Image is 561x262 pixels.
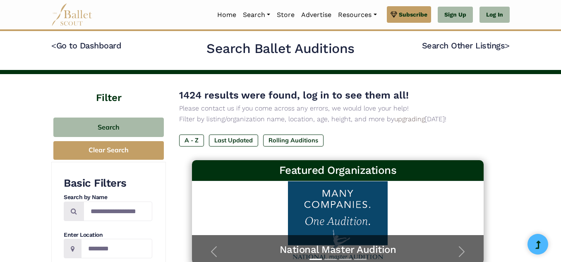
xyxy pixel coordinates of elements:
code: > [505,40,510,50]
input: Location [81,239,152,258]
a: Store [273,6,298,24]
h2: Search Ballet Auditions [206,40,355,58]
h3: Featured Organizations [199,163,477,178]
a: Resources [335,6,380,24]
label: A - Z [179,135,204,146]
span: Subscribe [399,10,427,19]
a: Home [214,6,240,24]
h4: Filter [51,74,166,105]
input: Search by names... [84,202,152,221]
code: < [51,40,56,50]
a: Sign Up [438,7,473,23]
h3: Basic Filters [64,176,152,190]
label: Rolling Auditions [263,135,324,146]
p: Filter by listing/organization name, location, age, height, and more by [DATE]! [179,114,496,125]
a: upgrading [394,115,425,123]
h4: Enter Location [64,231,152,239]
h4: Search by Name [64,193,152,202]
img: gem.svg [391,10,397,19]
button: Clear Search [53,141,164,160]
a: <Go to Dashboard [51,41,121,50]
p: Please contact us if you come across any errors, we would love your help! [179,103,496,114]
a: Log In [479,7,510,23]
a: Advertise [298,6,335,24]
span: 1424 results were found, log in to see them all! [179,89,409,101]
a: Subscribe [387,6,431,23]
a: Search Other Listings> [422,41,510,50]
label: Last Updated [209,135,258,146]
a: National Master Audition [200,243,476,256]
a: Search [240,6,273,24]
button: Search [53,118,164,137]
